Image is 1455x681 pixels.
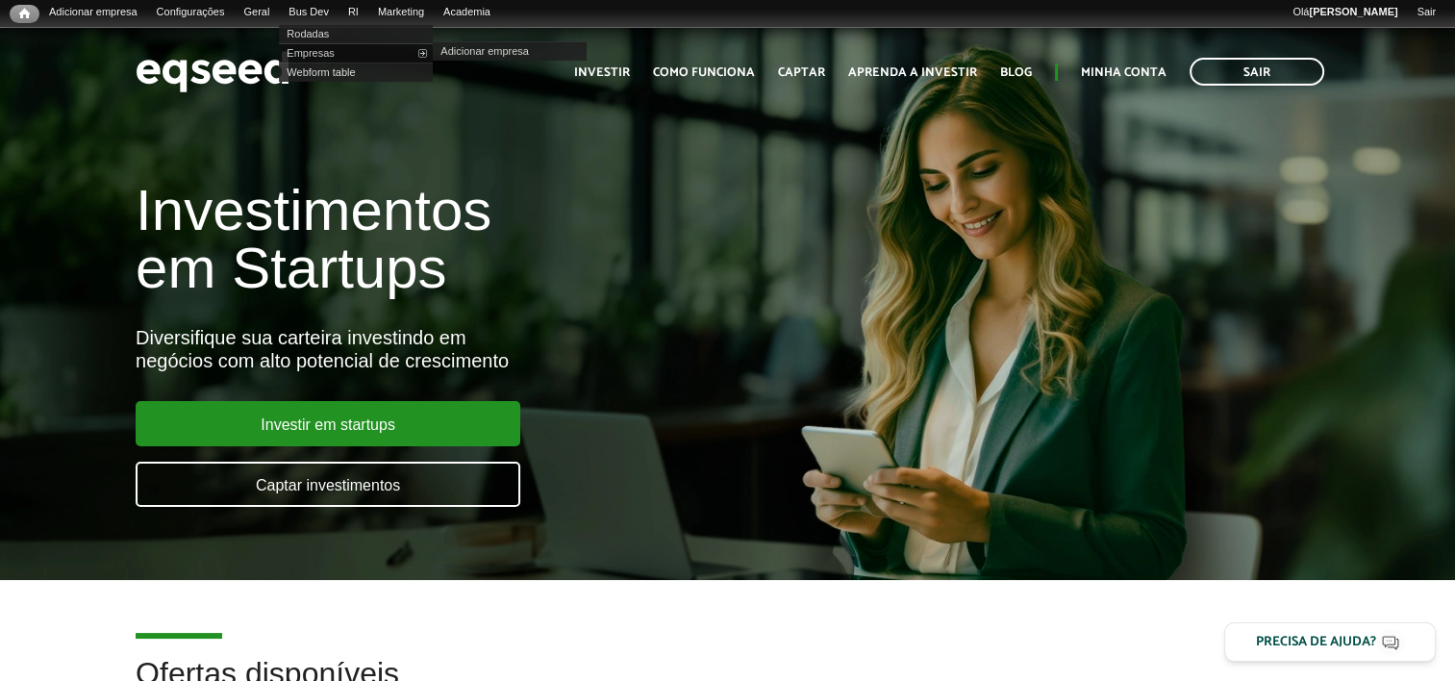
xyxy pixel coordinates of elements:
[1407,5,1445,20] a: Sair
[279,5,339,20] a: Bus Dev
[279,24,433,43] a: Rodadas
[434,5,500,20] a: Academia
[234,5,279,20] a: Geral
[136,326,835,372] div: Diversifique sua carteira investindo em negócios com alto potencial de crescimento
[1190,58,1324,86] a: Sair
[339,5,368,20] a: RI
[574,66,630,79] a: Investir
[1309,6,1397,17] strong: [PERSON_NAME]
[39,5,147,20] a: Adicionar empresa
[19,7,30,20] span: Início
[848,66,977,79] a: Aprenda a investir
[10,5,39,23] a: Início
[136,182,835,297] h1: Investimentos em Startups
[653,66,755,79] a: Como funciona
[368,5,434,20] a: Marketing
[778,66,825,79] a: Captar
[1000,66,1032,79] a: Blog
[1283,5,1407,20] a: Olá[PERSON_NAME]
[136,462,520,507] a: Captar investimentos
[136,401,520,446] a: Investir em startups
[147,5,235,20] a: Configurações
[136,46,289,97] img: EqSeed
[1081,66,1167,79] a: Minha conta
